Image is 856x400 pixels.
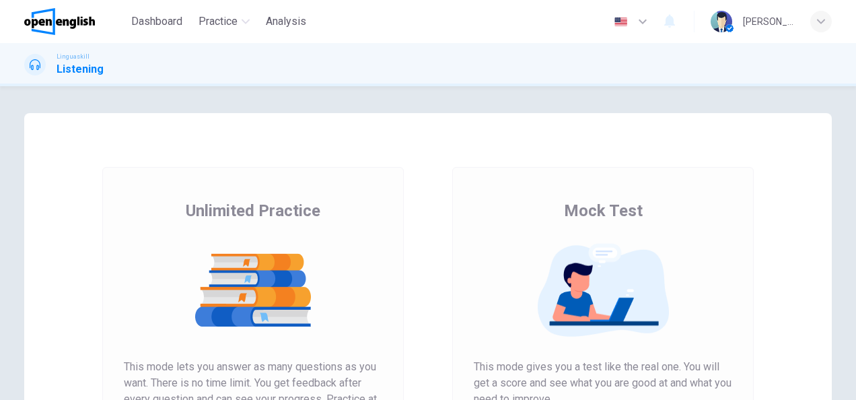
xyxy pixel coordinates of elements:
button: Analysis [260,9,312,34]
span: Unlimited Practice [186,200,320,222]
span: Analysis [266,13,306,30]
span: Practice [199,13,238,30]
button: Practice [193,9,255,34]
span: Linguaskill [57,52,90,61]
img: Profile picture [711,11,732,32]
a: OpenEnglish logo [24,8,126,35]
img: en [612,17,629,27]
button: Dashboard [126,9,188,34]
span: Mock Test [564,200,643,222]
div: [PERSON_NAME] [743,13,794,30]
span: Dashboard [131,13,182,30]
img: OpenEnglish logo [24,8,95,35]
h1: Listening [57,61,104,77]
